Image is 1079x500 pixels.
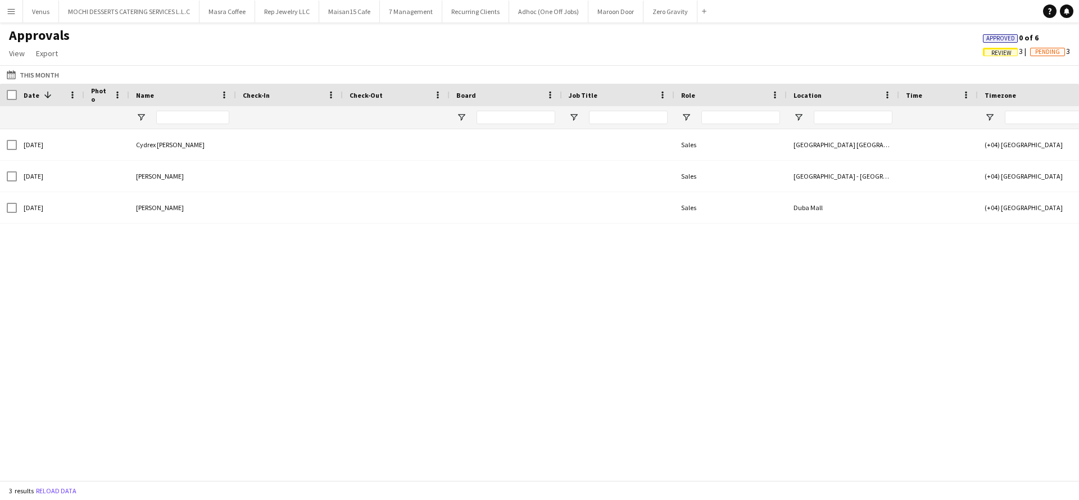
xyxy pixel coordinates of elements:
[129,161,236,192] div: [PERSON_NAME]
[23,1,59,22] button: Venus
[156,111,229,124] input: Name Filter Input
[569,112,579,122] button: Open Filter Menu
[4,46,29,61] a: View
[36,48,58,58] span: Export
[17,129,84,160] div: [DATE]
[59,1,200,22] button: MOCHI DESSERTS CATERING SERVICES L.L.C
[9,48,25,58] span: View
[681,112,691,122] button: Open Filter Menu
[91,87,109,103] span: Photo
[24,91,39,99] span: Date
[1035,48,1060,56] span: Pending
[1030,46,1070,56] span: 3
[983,46,1030,56] span: 3
[787,129,899,160] div: [GEOGRAPHIC_DATA] [GEOGRAPHIC_DATA]
[129,192,236,223] div: [PERSON_NAME]
[906,91,922,99] span: Time
[985,112,995,122] button: Open Filter Menu
[319,1,380,22] button: Maisan15 Cafe
[986,35,1015,42] span: Approved
[983,33,1039,43] span: 0 of 6
[787,192,899,223] div: Duba Mall
[200,1,255,22] button: Masra Coffee
[255,1,319,22] button: Rep Jewelry LLC
[477,111,555,124] input: Board Filter Input
[350,91,383,99] span: Check-Out
[509,1,588,22] button: Adhoc (One Off Jobs)
[17,161,84,192] div: [DATE]
[17,192,84,223] div: [DATE]
[136,91,154,99] span: Name
[701,111,780,124] input: Role Filter Input
[643,1,697,22] button: Zero Gravity
[456,112,466,122] button: Open Filter Menu
[569,91,597,99] span: Job Title
[674,161,787,192] div: Sales
[588,1,643,22] button: Maroon Door
[243,91,270,99] span: Check-In
[456,91,476,99] span: Board
[34,485,79,497] button: Reload data
[674,192,787,223] div: Sales
[794,112,804,122] button: Open Filter Menu
[681,91,695,99] span: Role
[442,1,509,22] button: Recurring Clients
[794,91,822,99] span: Location
[31,46,62,61] a: Export
[4,68,61,81] button: This Month
[589,111,668,124] input: Job Title Filter Input
[814,111,892,124] input: Location Filter Input
[129,129,236,160] div: Cydrex [PERSON_NAME]
[380,1,442,22] button: 7 Management
[674,129,787,160] div: Sales
[787,161,899,192] div: [GEOGRAPHIC_DATA] - [GEOGRAPHIC_DATA]
[136,112,146,122] button: Open Filter Menu
[985,91,1016,99] span: Timezone
[991,49,1012,57] span: Review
